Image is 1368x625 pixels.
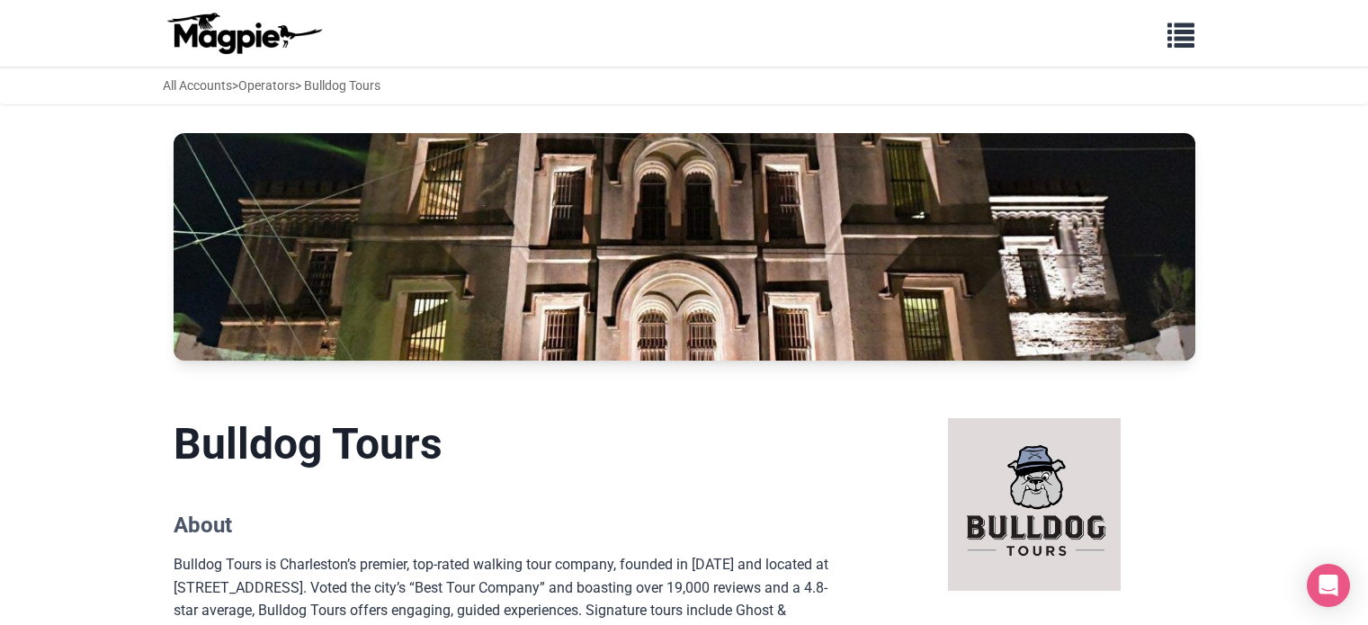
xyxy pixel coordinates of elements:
[163,76,380,95] div: > > Bulldog Tours
[163,12,325,55] img: logo-ab69f6fb50320c5b225c76a69d11143b.png
[948,418,1121,591] img: Bulldog Tours logo
[163,78,232,93] a: All Accounts
[238,78,295,93] a: Operators
[1307,564,1350,607] div: Open Intercom Messenger
[174,513,845,539] h2: About
[174,133,1195,360] img: Bulldog Tours
[174,418,845,470] h1: Bulldog Tours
